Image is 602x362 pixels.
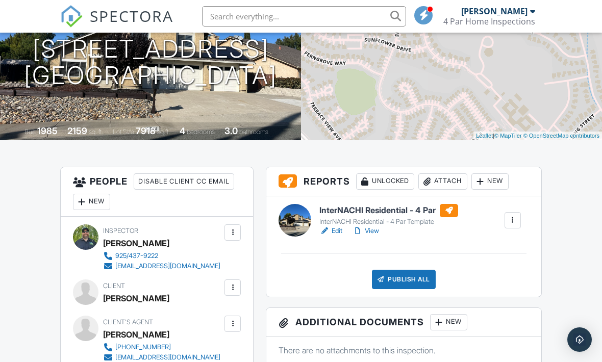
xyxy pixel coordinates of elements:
[443,16,535,27] div: 4 Par Home Inspections
[473,132,602,140] div: |
[224,125,238,136] div: 3.0
[136,125,156,136] div: 7918
[90,5,173,27] span: SPECTORA
[115,353,220,361] div: [EMAIL_ADDRESS][DOMAIN_NAME]
[266,308,541,337] h3: Additional Documents
[319,204,458,217] h6: InterNACHI Residential - 4 Par
[115,262,220,270] div: [EMAIL_ADDRESS][DOMAIN_NAME]
[60,14,173,35] a: SPECTORA
[372,270,436,289] div: Publish All
[73,194,110,210] div: New
[103,236,169,251] div: [PERSON_NAME]
[103,227,138,235] span: Inspector
[24,128,36,136] span: Built
[471,173,509,190] div: New
[115,252,158,260] div: 925/437-9222
[187,128,215,136] span: bedrooms
[494,133,522,139] a: © MapTiler
[157,128,170,136] span: sq.ft.
[103,251,220,261] a: 925/437-9222
[202,6,406,27] input: Search everything...
[103,282,125,290] span: Client
[37,125,58,136] div: 1985
[103,261,220,271] a: [EMAIL_ADDRESS][DOMAIN_NAME]
[239,128,268,136] span: bathrooms
[103,342,220,352] a: [PHONE_NUMBER]
[319,226,342,236] a: Edit
[476,133,493,139] a: Leaflet
[103,291,169,306] div: [PERSON_NAME]
[67,125,87,136] div: 2159
[430,314,467,330] div: New
[24,36,277,90] h1: [STREET_ADDRESS] [GEOGRAPHIC_DATA]
[89,128,103,136] span: sq. ft.
[61,167,253,217] h3: People
[103,327,169,342] a: [PERSON_NAME]
[115,343,171,351] div: [PHONE_NUMBER]
[319,204,458,226] a: InterNACHI Residential - 4 Par InterNACHI Residential - 4 Par Template
[279,345,529,356] p: There are no attachments to this inspection.
[319,218,458,226] div: InterNACHI Residential - 4 Par Template
[356,173,414,190] div: Unlocked
[60,5,83,28] img: The Best Home Inspection Software - Spectora
[113,128,134,136] span: Lot Size
[461,6,528,16] div: [PERSON_NAME]
[353,226,379,236] a: View
[103,318,153,326] span: Client's Agent
[134,173,234,190] div: Disable Client CC Email
[418,173,467,190] div: Attach
[523,133,599,139] a: © OpenStreetMap contributors
[567,327,592,352] div: Open Intercom Messenger
[180,125,185,136] div: 4
[266,167,541,196] h3: Reports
